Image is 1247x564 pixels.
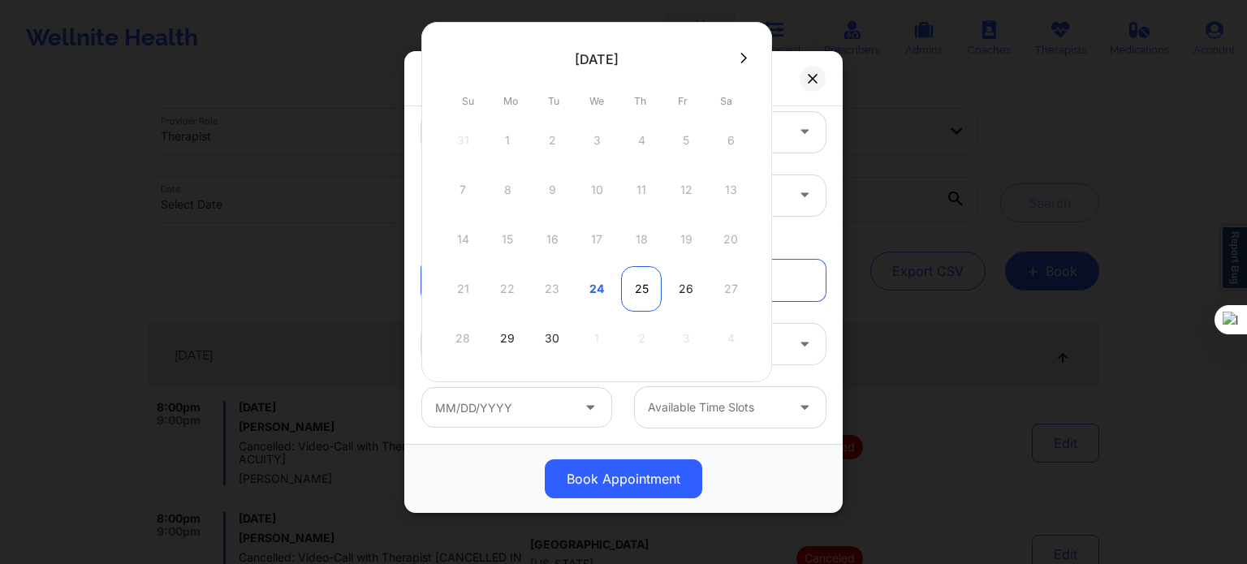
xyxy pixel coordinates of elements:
[462,95,474,107] abbr: Sunday
[678,95,688,107] abbr: Friday
[532,316,572,361] div: Tue Sep 30 2025
[666,266,706,312] div: Fri Sep 26 2025
[410,233,837,249] div: Appointment information:
[421,387,612,428] input: MM/DD/YYYY
[548,95,559,107] abbr: Tuesday
[503,95,518,107] abbr: Monday
[621,266,662,312] div: Thu Sep 25 2025
[545,459,702,498] button: Book Appointment
[576,266,617,312] div: Wed Sep 24 2025
[634,95,646,107] abbr: Thursday
[589,95,604,107] abbr: Wednesday
[575,51,619,67] div: [DATE]
[720,95,732,107] abbr: Saturday
[487,316,528,361] div: Mon Sep 29 2025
